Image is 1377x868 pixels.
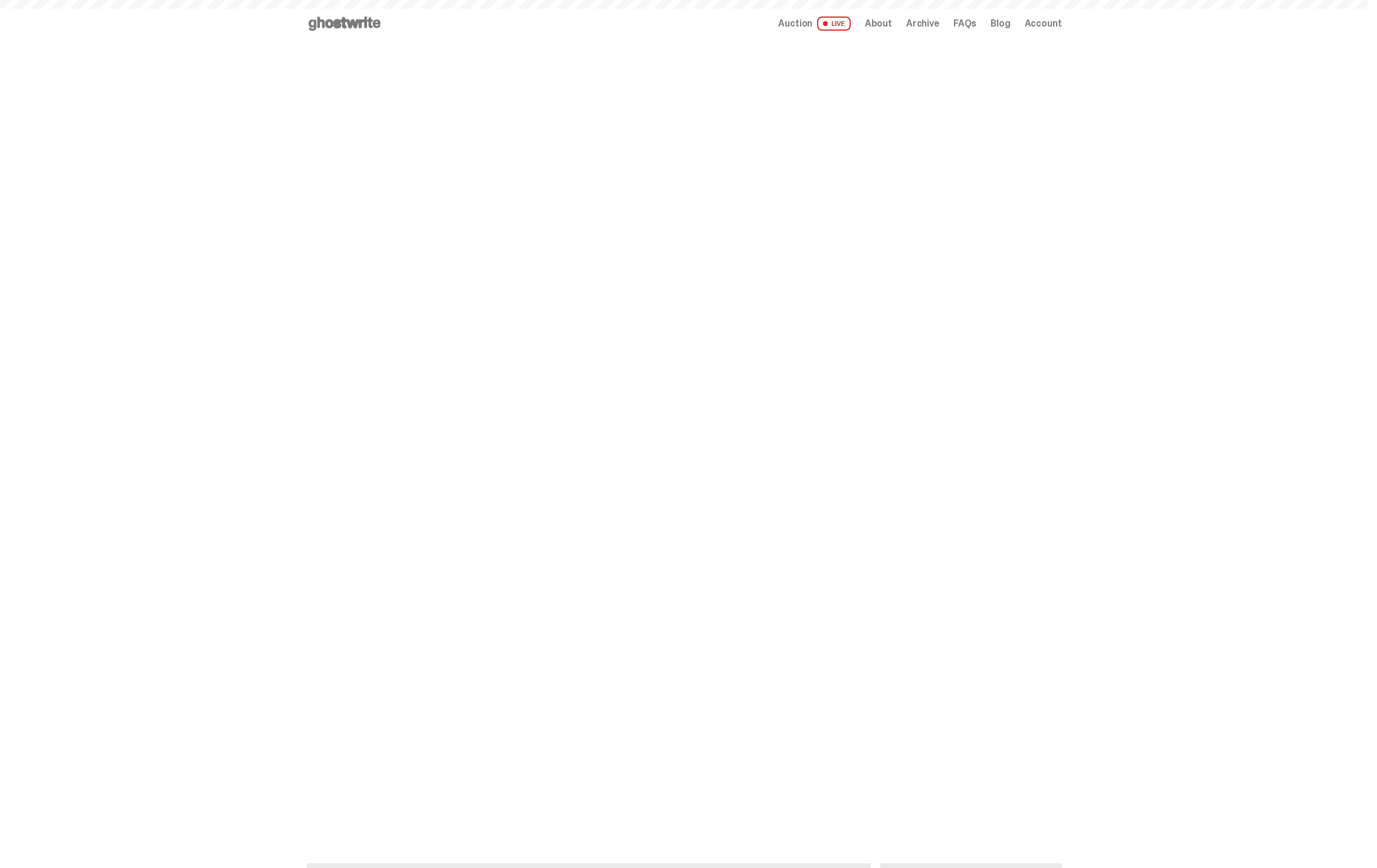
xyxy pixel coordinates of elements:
[953,19,976,28] a: FAQs
[778,17,850,31] a: Auction LIVE
[865,19,892,28] a: About
[1025,19,1062,28] a: Account
[991,19,1010,28] a: Blog
[817,17,851,31] span: LIVE
[778,19,812,28] span: Auction
[906,19,939,28] a: Archive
